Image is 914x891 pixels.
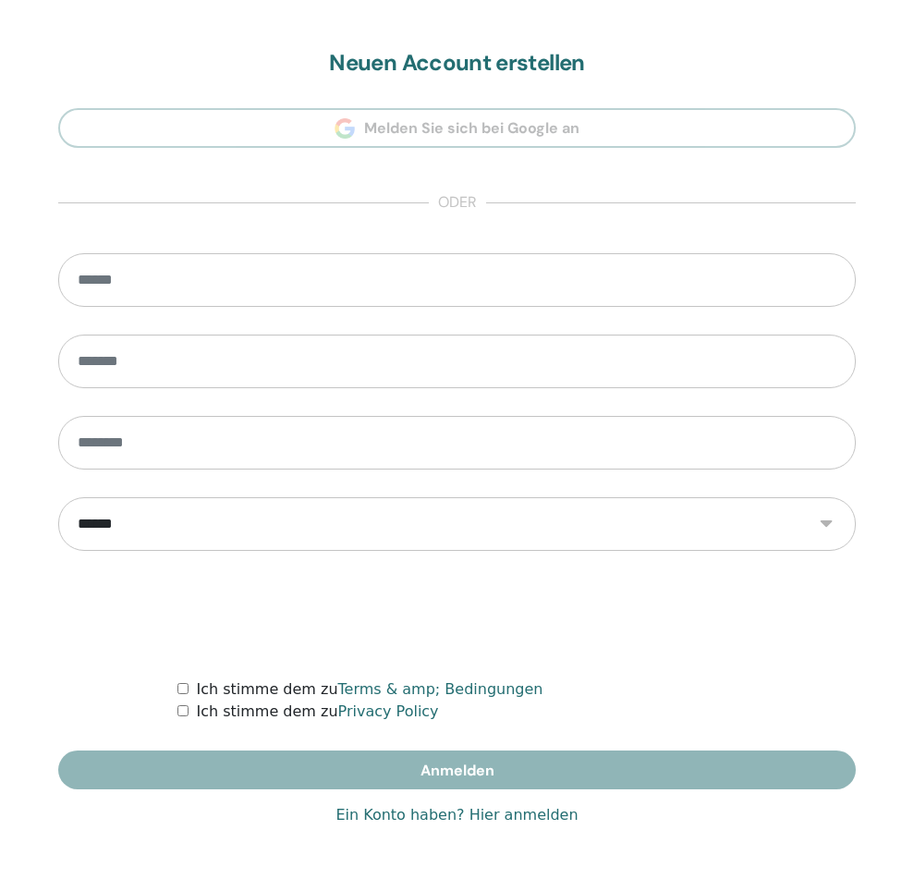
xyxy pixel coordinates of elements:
iframe: reCAPTCHA [317,579,598,651]
label: Ich stimme dem zu [196,678,542,701]
span: oder [429,192,486,214]
h2: Neuen Account erstellen [58,50,856,77]
label: Ich stimme dem zu [196,701,438,723]
a: Ein Konto haben? Hier anmelden [335,804,578,826]
a: Privacy Policy [338,702,439,720]
a: Terms & amp; Bedingungen [338,680,543,698]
